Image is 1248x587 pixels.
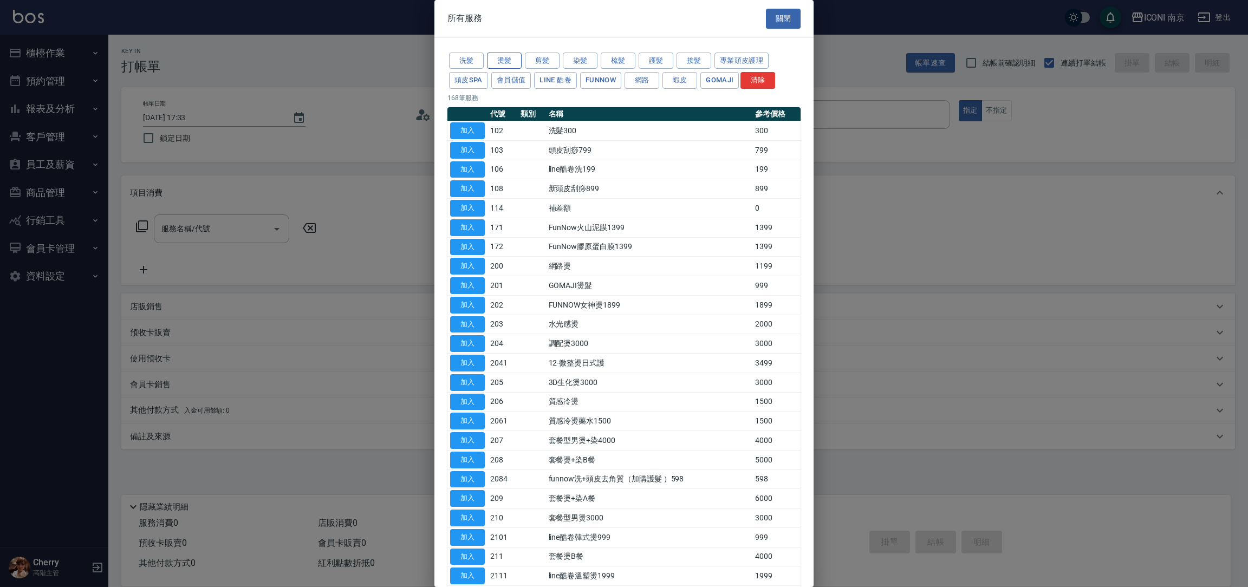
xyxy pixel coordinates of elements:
[450,394,485,410] button: 加入
[449,72,488,89] button: 頭皮SPA
[546,566,753,586] td: line酷卷溫塑燙1999
[546,412,753,431] td: 質感冷燙藥水1500
[487,53,522,69] button: 燙髮
[752,489,801,508] td: 6000
[450,335,485,352] button: 加入
[450,122,485,139] button: 加入
[487,107,518,121] th: 代號
[752,107,801,121] th: 參考價格
[752,160,801,179] td: 199
[487,392,518,412] td: 206
[752,237,801,257] td: 1399
[546,527,753,547] td: line酷卷韓式燙999
[487,547,518,566] td: 211
[546,334,753,354] td: 調配燙3000
[546,179,753,199] td: 新頭皮刮痧899
[601,53,635,69] button: 梳髮
[450,200,485,217] button: 加入
[740,72,775,89] button: 清除
[450,161,485,178] button: 加入
[450,452,485,468] button: 加入
[546,431,753,451] td: 套餐型男燙+染4000
[525,53,560,69] button: 剪髮
[752,508,801,528] td: 3000
[546,373,753,392] td: 3D生化燙3000
[487,354,518,373] td: 2041
[752,257,801,276] td: 1199
[450,413,485,429] button: 加入
[546,450,753,469] td: 套餐燙+染B餐
[450,529,485,546] button: 加入
[450,277,485,294] button: 加入
[450,510,485,526] button: 加入
[450,180,485,197] button: 加入
[487,373,518,392] td: 205
[487,450,518,469] td: 208
[580,72,621,89] button: FUNNOW
[752,179,801,199] td: 899
[752,392,801,412] td: 1500
[766,9,801,29] button: 關閉
[752,547,801,566] td: 4000
[752,527,801,547] td: 999
[487,121,518,141] td: 102
[447,13,482,24] span: 所有服務
[487,179,518,199] td: 108
[546,257,753,276] td: 網路燙
[639,53,673,69] button: 護髮
[487,334,518,354] td: 204
[752,334,801,354] td: 3000
[752,140,801,160] td: 799
[752,469,801,489] td: 598
[752,412,801,431] td: 1500
[546,508,753,528] td: 套餐型男燙3000
[450,142,485,159] button: 加入
[450,355,485,371] button: 加入
[487,566,518,586] td: 2111
[752,199,801,218] td: 0
[546,140,753,160] td: 頭皮刮痧799
[700,72,739,89] button: Gomaji
[450,568,485,584] button: 加入
[450,239,485,256] button: 加入
[546,276,753,296] td: GOMAJI燙髮
[752,373,801,392] td: 3000
[487,431,518,451] td: 207
[450,471,485,488] button: 加入
[534,72,577,89] button: LINE 酷卷
[752,354,801,373] td: 3499
[752,295,801,315] td: 1899
[546,218,753,237] td: FunNow火山泥膜1399
[450,219,485,236] button: 加入
[487,237,518,257] td: 172
[752,431,801,451] td: 4000
[546,469,753,489] td: funnow洗+頭皮去角質（加購護髮 ）598
[449,53,484,69] button: 洗髮
[563,53,597,69] button: 染髮
[752,121,801,141] td: 300
[487,508,518,528] td: 210
[752,566,801,586] td: 1999
[752,276,801,296] td: 999
[752,450,801,469] td: 5000
[518,107,545,121] th: 類別
[487,199,518,218] td: 114
[546,237,753,257] td: FunNow膠原蛋白膜1399
[625,72,659,89] button: 網路
[546,199,753,218] td: 補差額
[546,295,753,315] td: FUNNOW女神燙1899
[487,160,518,179] td: 106
[714,53,769,69] button: 專業頭皮護理
[450,316,485,333] button: 加入
[752,315,801,334] td: 2000
[491,72,531,89] button: 會員儲值
[546,121,753,141] td: 洗髮300
[546,392,753,412] td: 質感冷燙
[450,432,485,449] button: 加入
[450,258,485,275] button: 加入
[487,469,518,489] td: 2084
[487,276,518,296] td: 201
[546,354,753,373] td: 12-微整燙日式護
[447,93,801,103] p: 168 筆服務
[546,107,753,121] th: 名稱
